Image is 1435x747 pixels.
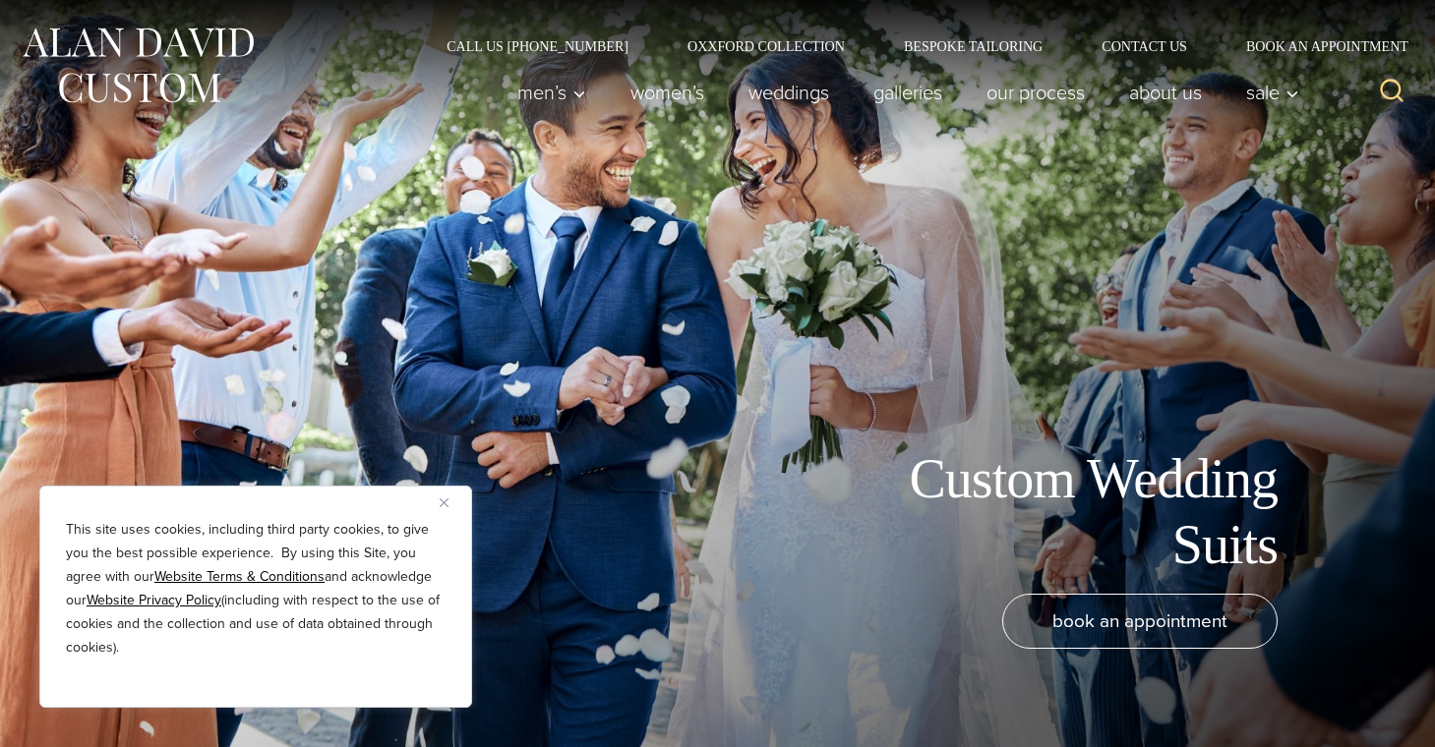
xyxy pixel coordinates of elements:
nav: Secondary Navigation [417,39,1415,53]
button: Close [440,490,463,514]
a: Call Us [PHONE_NUMBER] [417,39,658,53]
a: Website Privacy Policy [87,590,221,610]
h1: Custom Wedding Suits [835,446,1278,578]
span: Sale [1246,83,1299,102]
a: weddings [727,73,852,112]
img: Close [440,498,448,507]
span: book an appointment [1052,606,1227,635]
a: Our Process [965,73,1107,112]
a: Women’s [609,73,727,112]
img: Alan David Custom [20,22,256,109]
p: This site uses cookies, including third party cookies, to give you the best possible experience. ... [66,518,446,660]
button: View Search Form [1368,69,1415,116]
a: book an appointment [1002,594,1278,649]
a: Book an Appointment [1217,39,1415,53]
nav: Primary Navigation [496,73,1310,112]
a: Galleries [852,73,965,112]
a: Contact Us [1072,39,1217,53]
a: About Us [1107,73,1225,112]
a: Oxxford Collection [658,39,874,53]
span: Men’s [517,83,586,102]
a: Bespoke Tailoring [874,39,1072,53]
a: Website Terms & Conditions [154,566,325,587]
